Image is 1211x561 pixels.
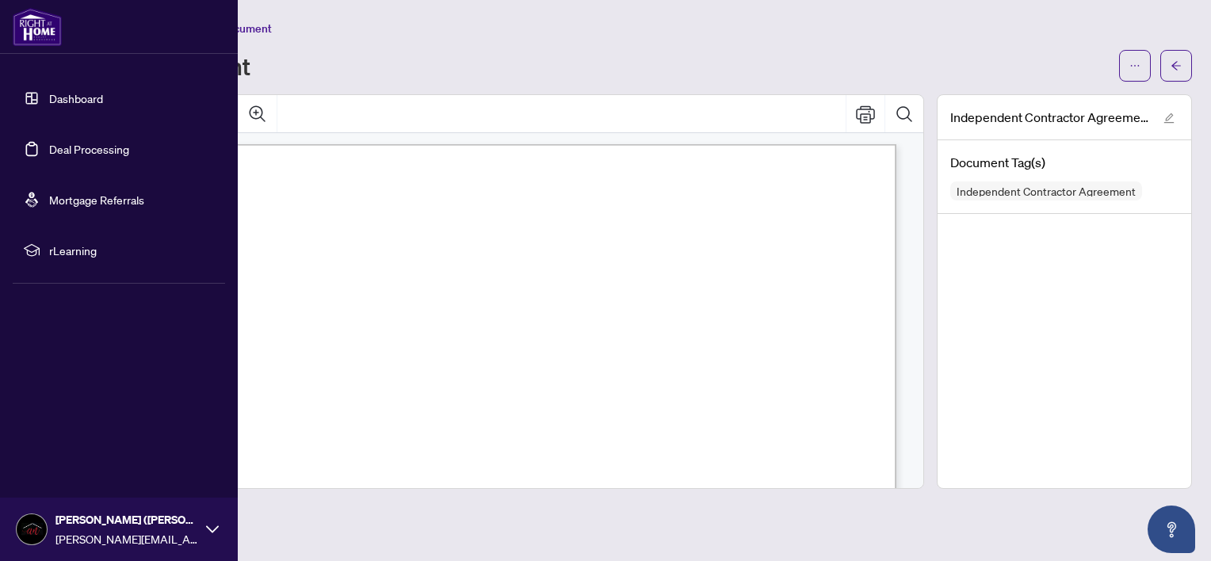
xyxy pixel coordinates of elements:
[1129,60,1140,71] span: ellipsis
[950,108,1148,127] span: Independent Contractor Agreement - ICA.pdf
[13,8,62,46] img: logo
[49,91,103,105] a: Dashboard
[49,193,144,207] a: Mortgage Referrals
[55,530,198,548] span: [PERSON_NAME][EMAIL_ADDRESS][PERSON_NAME][DOMAIN_NAME]
[49,242,214,259] span: rLearning
[1148,506,1195,553] button: Open asap
[1163,113,1175,124] span: edit
[950,153,1179,172] h4: Document Tag(s)
[950,185,1142,197] span: Independent Contractor Agreement
[49,142,129,156] a: Deal Processing
[1171,60,1182,71] span: arrow-left
[17,514,47,544] img: Profile Icon
[55,511,198,529] span: [PERSON_NAME] ([PERSON_NAME]) [PERSON_NAME]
